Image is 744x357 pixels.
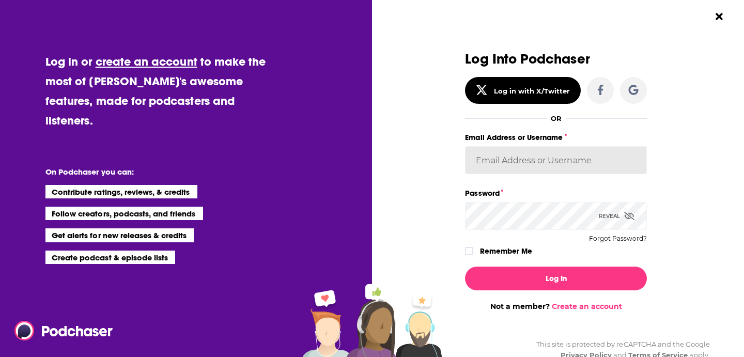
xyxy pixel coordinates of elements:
[480,244,532,258] label: Remember Me
[465,267,647,290] button: Log In
[14,321,114,340] img: Podchaser - Follow, Share and Rate Podcasts
[589,235,647,242] button: Forgot Password?
[465,131,647,144] label: Email Address or Username
[599,202,634,230] div: Reveal
[45,167,252,177] li: On Podchaser you can:
[465,302,647,311] div: Not a member?
[14,321,105,340] a: Podchaser - Follow, Share and Rate Podcasts
[45,228,194,242] li: Get alerts for new releases & credits
[709,7,729,26] button: Close Button
[45,207,203,220] li: Follow creators, podcasts, and friends
[465,187,647,200] label: Password
[45,251,175,264] li: Create podcast & episode lists
[494,87,570,95] div: Log in with X/Twitter
[465,146,647,174] input: Email Address or Username
[96,54,197,69] a: create an account
[551,114,562,122] div: OR
[552,302,622,311] a: Create an account
[465,77,581,104] button: Log in with X/Twitter
[45,185,197,198] li: Contribute ratings, reviews, & credits
[465,52,647,67] h3: Log Into Podchaser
